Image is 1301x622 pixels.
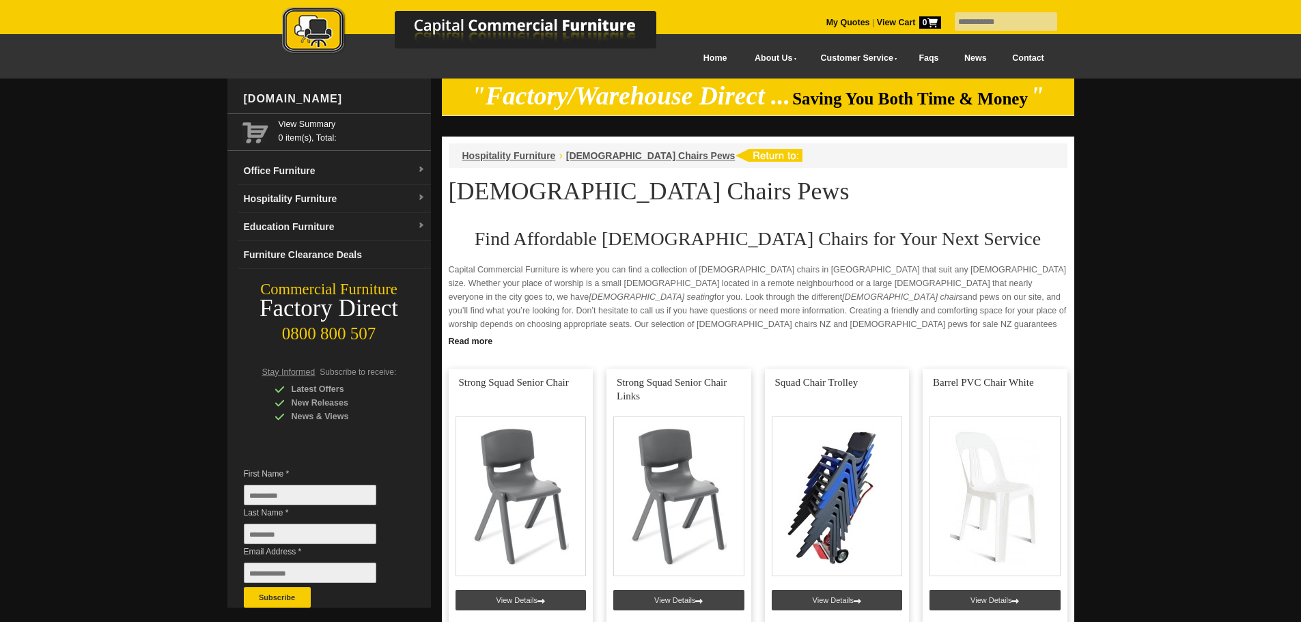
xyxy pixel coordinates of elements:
span: First Name * [244,467,397,481]
em: "Factory/Warehouse Direct ... [471,82,790,110]
img: dropdown [417,222,425,230]
span: Subscribe to receive: [320,367,396,377]
a: Customer Service [805,43,906,74]
a: Education Furnituredropdown [238,213,431,241]
h2: Find Affordable [DEMOGRAPHIC_DATA] Chairs for Your Next Service [449,229,1067,249]
input: Email Address * [244,563,376,583]
img: Capital Commercial Furniture Logo [244,7,723,57]
span: 0 [919,16,941,29]
span: Saving You Both Time & Money [792,89,1028,108]
div: 0800 800 507 [227,317,431,343]
a: View Cart0 [874,18,940,27]
span: Last Name * [244,506,397,520]
div: Latest Offers [275,382,404,396]
div: [DOMAIN_NAME] [238,79,431,119]
strong: View Cart [877,18,941,27]
h1: [DEMOGRAPHIC_DATA] Chairs Pews [449,178,1067,204]
a: Contact [999,43,1057,74]
em: [DEMOGRAPHIC_DATA] chairs [842,292,963,302]
div: Commercial Furniture [227,280,431,299]
a: News [951,43,999,74]
a: View Summary [279,117,425,131]
a: [DEMOGRAPHIC_DATA] Chairs Pews [566,150,736,161]
a: Capital Commercial Furniture Logo [244,7,723,61]
div: New Releases [275,396,404,410]
em: [DEMOGRAPHIC_DATA] seating [589,292,714,302]
a: Hospitality Furnituredropdown [238,185,431,213]
li: › [559,149,562,162]
span: Email Address * [244,545,397,559]
a: My Quotes [826,18,870,27]
em: " [1030,82,1044,110]
a: Faqs [906,43,952,74]
a: Office Furnituredropdown [238,157,431,185]
a: Hospitality Furniture [462,150,556,161]
a: Click to read more [442,331,1074,348]
button: Subscribe [244,587,311,608]
div: Factory Direct [227,299,431,318]
span: 0 item(s), Total: [279,117,425,143]
input: First Name * [244,485,376,505]
img: dropdown [417,194,425,202]
span: Stay Informed [262,367,316,377]
p: Capital Commercial Furniture is where you can find a collection of [DEMOGRAPHIC_DATA] chairs in [... [449,263,1067,345]
a: Furniture Clearance Deals [238,241,431,269]
input: Last Name * [244,524,376,544]
img: return to [735,149,802,162]
div: News & Views [275,410,404,423]
a: About Us [740,43,805,74]
img: dropdown [417,166,425,174]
